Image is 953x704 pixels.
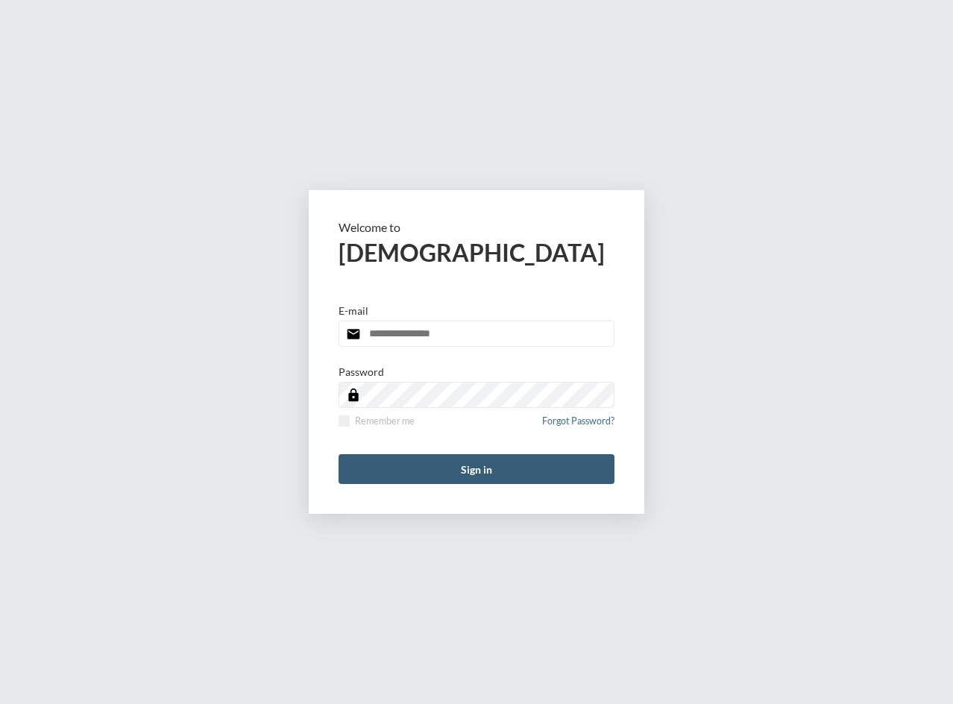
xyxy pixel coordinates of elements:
[542,415,614,436] a: Forgot Password?
[339,238,614,267] h2: [DEMOGRAPHIC_DATA]
[339,415,415,427] label: Remember me
[339,365,384,378] p: Password
[339,220,614,234] p: Welcome to
[339,304,368,317] p: E-mail
[339,454,614,484] button: Sign in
